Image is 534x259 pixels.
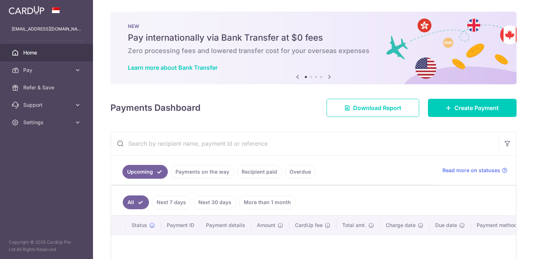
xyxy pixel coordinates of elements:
a: More than 1 month [239,195,296,209]
h4: Payments Dashboard [110,101,201,114]
a: Upcoming [122,165,168,179]
span: Download Report [353,104,401,112]
img: Bank transfer banner [110,12,517,84]
a: Next 30 days [194,195,236,209]
span: Total amt. [342,222,366,229]
th: Payment details [200,216,251,235]
span: Charge date [386,222,416,229]
a: All [123,195,149,209]
span: Refer & Save [23,84,71,91]
span: Status [132,222,147,229]
a: Payments on the way [171,165,234,179]
span: Pay [23,66,71,74]
input: Search by recipient name, payment id or reference [111,132,499,155]
p: NEW [128,23,499,29]
span: Due date [435,222,457,229]
span: Home [23,49,71,56]
img: CardUp [9,6,44,15]
h6: Zero processing fees and lowered transfer cost for your overseas expenses [128,46,499,55]
span: Settings [23,119,71,126]
a: Download Report [327,99,419,117]
span: CardUp fee [295,222,323,229]
a: Next 7 days [152,195,191,209]
a: Overdue [285,165,316,179]
span: Amount [257,222,275,229]
a: Learn more about Bank Transfer [128,64,218,71]
span: Read more on statuses [442,167,500,174]
p: [EMAIL_ADDRESS][DOMAIN_NAME] [12,25,81,33]
a: Recipient paid [237,165,282,179]
th: Payment ID [161,216,200,235]
a: Create Payment [428,99,517,117]
h5: Pay internationally via Bank Transfer at $0 fees [128,32,499,44]
th: Payment method [471,216,526,235]
a: Read more on statuses [442,167,507,174]
span: Support [23,101,71,109]
span: Create Payment [454,104,499,112]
